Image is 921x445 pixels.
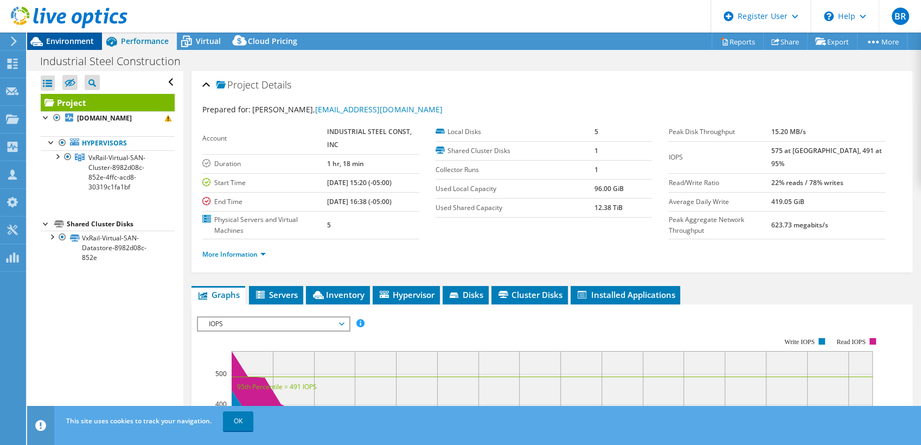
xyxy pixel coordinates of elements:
[215,369,227,378] text: 500
[594,165,598,174] b: 1
[327,178,391,187] b: [DATE] 15:20 (-05:00)
[327,220,330,230] b: 5
[436,202,594,213] label: Used Shared Capacity
[67,218,175,231] div: Shared Cluster Disks
[216,80,259,91] span: Project
[497,289,562,300] span: Cluster Disks
[436,183,594,194] label: Used Local Capacity
[837,338,866,346] text: Read IOPS
[576,289,675,300] span: Installed Applications
[807,33,858,50] a: Export
[771,127,805,136] b: 15.20 MB/s
[436,164,594,175] label: Collector Runs
[771,220,828,230] b: 623.73 megabits/s
[668,214,771,236] label: Peak Aggregate Network Throughput
[41,94,175,111] a: Project
[668,152,771,163] label: IOPS
[202,196,327,207] label: End Time
[215,399,227,409] text: 400
[77,113,132,123] b: [DOMAIN_NAME]
[41,231,175,264] a: VxRail-Virtual-SAN-Datastore-8982d08c-852e
[668,177,771,188] label: Read/Write Ratio
[785,338,815,346] text: Write IOPS
[237,382,317,391] text: 95th Percentile = 491 IOPS
[594,203,623,212] b: 12.38 TiB
[202,133,327,144] label: Account
[202,214,327,236] label: Physical Servers and Virtual Machines
[197,289,240,300] span: Graphs
[327,127,411,149] b: INDUSTRIAL STEEL CONST, INC
[66,416,212,425] span: This site uses cookies to track your navigation.
[857,33,907,50] a: More
[712,33,764,50] a: Reports
[436,126,594,137] label: Local Disks
[771,178,843,187] b: 22% reads / 78% writes
[436,145,594,156] label: Shared Cluster Disks
[315,104,442,115] a: [EMAIL_ADDRESS][DOMAIN_NAME]
[196,36,221,46] span: Virtual
[202,158,327,169] label: Duration
[202,104,251,115] label: Prepared for:
[327,159,363,168] b: 1 hr, 18 min
[121,36,169,46] span: Performance
[594,184,624,193] b: 96.00 GiB
[223,411,253,431] a: OK
[46,36,94,46] span: Environment
[202,177,327,188] label: Start Time
[35,55,197,67] h1: Industrial Steel Construction
[668,126,771,137] label: Peak Disk Throughput
[824,11,834,21] svg: \n
[771,146,881,168] b: 575 at [GEOGRAPHIC_DATA], 491 at 95%
[311,289,364,300] span: Inventory
[448,289,483,300] span: Disks
[41,136,175,150] a: Hypervisors
[252,104,442,115] span: [PERSON_NAME],
[202,250,266,259] a: More Information
[892,8,909,25] span: BR
[254,289,298,300] span: Servers
[594,127,598,136] b: 5
[261,78,291,91] span: Details
[594,146,598,155] b: 1
[668,196,771,207] label: Average Daily Write
[378,289,434,300] span: Hypervisor
[203,317,343,330] span: IOPS
[248,36,297,46] span: Cloud Pricing
[763,33,808,50] a: Share
[41,150,175,194] a: VxRail-Virtual-SAN-Cluster-8982d08c-852e-4ffc-acd8-30319c1fa1bf
[327,197,391,206] b: [DATE] 16:38 (-05:00)
[771,197,804,206] b: 419.05 GiB
[88,153,145,192] span: VxRail-Virtual-SAN-Cluster-8982d08c-852e-4ffc-acd8-30319c1fa1bf
[41,111,175,125] a: [DOMAIN_NAME]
